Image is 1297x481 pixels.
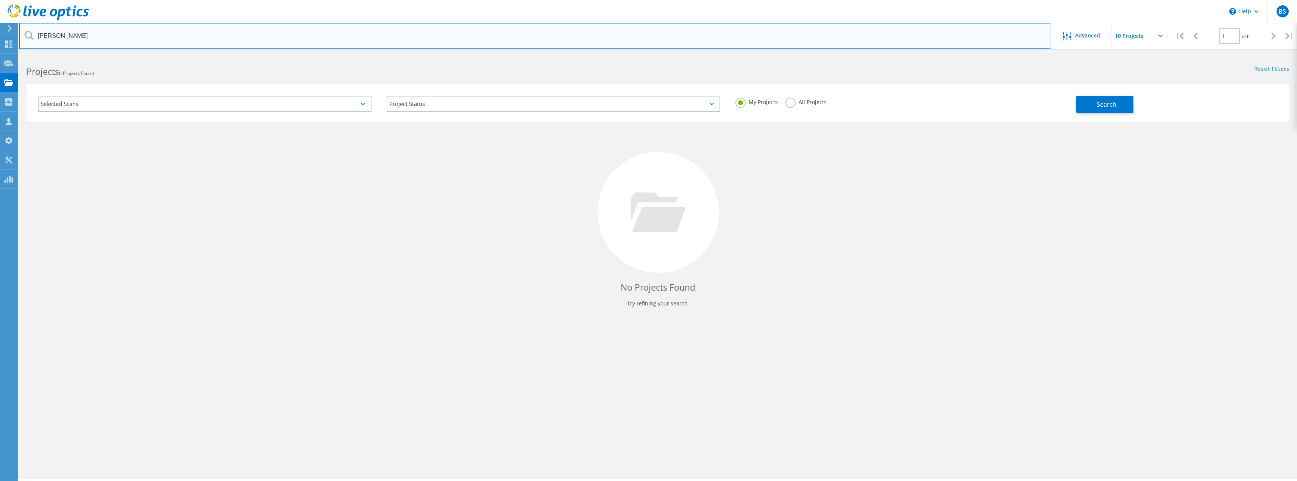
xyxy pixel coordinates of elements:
a: Live Optics Dashboard [8,16,89,21]
button: Search [1076,96,1133,113]
span: Search [1097,100,1116,109]
span: of 0 [1242,33,1250,40]
div: | [1172,23,1188,50]
label: All Projects [785,98,827,105]
span: BS [1278,8,1286,14]
svg: \n [1229,8,1236,15]
label: My Projects [735,98,778,105]
div: Selected Scans [38,96,371,112]
h4: No Projects Found [34,281,1282,294]
a: Reset Filters [1254,66,1289,73]
div: | [1281,23,1297,50]
input: Search projects by name, owner, ID, company, etc [19,23,1051,49]
b: Projects [27,65,59,78]
div: Project Status [387,96,720,112]
span: 0 Projects Found [59,70,94,76]
span: Advanced [1075,33,1100,38]
p: Try refining your search. [34,297,1282,310]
